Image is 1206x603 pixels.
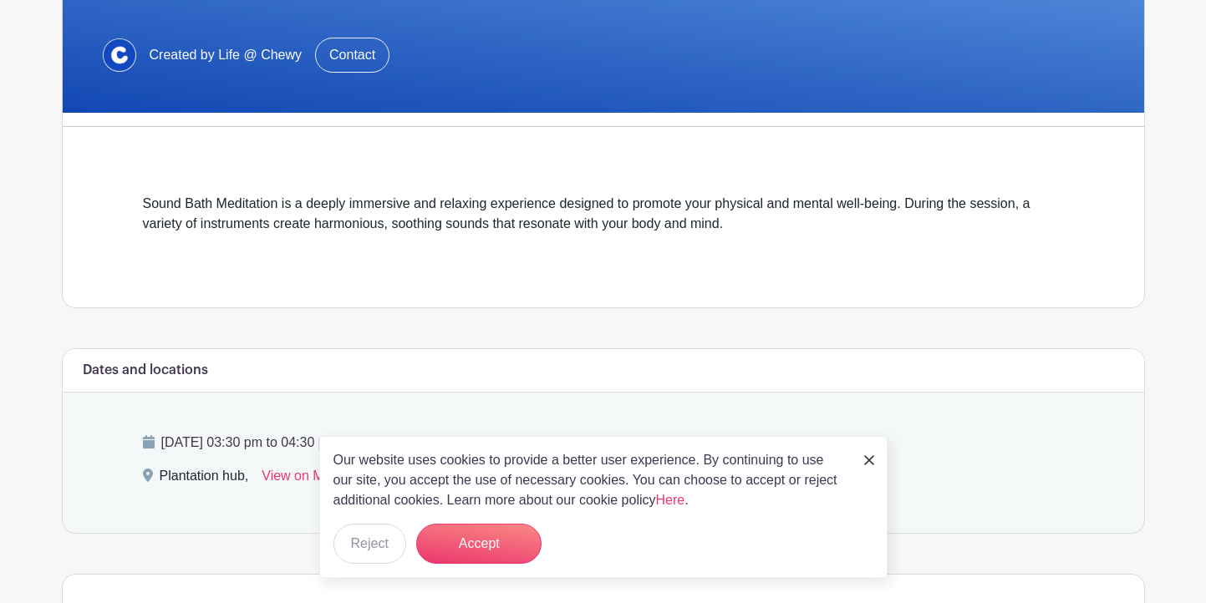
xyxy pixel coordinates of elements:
p: Our website uses cookies to provide a better user experience. By continuing to use our site, you ... [333,450,847,510]
h6: Dates and locations [83,362,208,378]
a: Contact [315,38,389,73]
div: Sound Bath Meditation is a deeply immersive and relaxing experience designed to promote your phys... [143,194,1064,254]
a: View on Map [262,466,338,493]
div: Plantation hub, [160,466,249,493]
button: Reject [333,524,406,564]
p: [DATE] 03:30 pm to 04:30 pm [143,433,1064,453]
img: 1629734264472.jfif [103,38,136,72]
button: Accept [416,524,542,564]
span: Created by Life @ Chewy [150,45,303,65]
a: Here [656,493,685,507]
img: close_button-5f87c8562297e5c2d7936805f587ecaba9071eb48480494691a3f1689db116b3.svg [864,455,874,465]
